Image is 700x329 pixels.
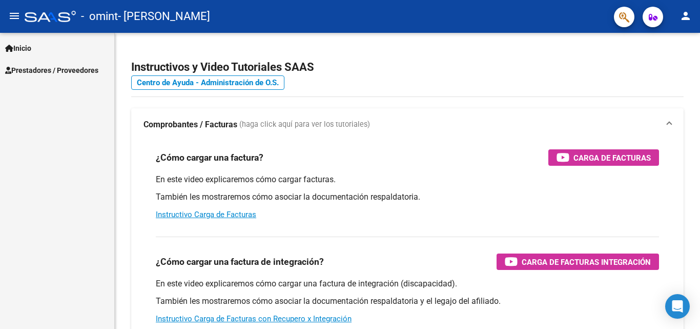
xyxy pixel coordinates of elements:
[131,75,284,90] a: Centro de Ayuda - Administración de O.S.
[156,150,263,165] h3: ¿Cómo cargar una factura?
[131,57,684,77] h2: Instructivos y Video Tutoriales SAAS
[665,294,690,319] div: Open Intercom Messenger
[680,10,692,22] mat-icon: person
[156,210,256,219] a: Instructivo Carga de Facturas
[156,314,352,323] a: Instructivo Carga de Facturas con Recupero x Integración
[497,254,659,270] button: Carga de Facturas Integración
[118,5,210,28] span: - [PERSON_NAME]
[548,149,659,166] button: Carga de Facturas
[156,174,659,185] p: En este video explicaremos cómo cargar facturas.
[156,278,659,289] p: En este video explicaremos cómo cargar una factura de integración (discapacidad).
[8,10,20,22] mat-icon: menu
[156,296,659,307] p: También les mostraremos cómo asociar la documentación respaldatoria y el legajo del afiliado.
[156,255,324,269] h3: ¿Cómo cargar una factura de integración?
[5,43,31,54] span: Inicio
[131,108,684,141] mat-expansion-panel-header: Comprobantes / Facturas (haga click aquí para ver los tutoriales)
[81,5,118,28] span: - omint
[239,119,370,130] span: (haga click aquí para ver los tutoriales)
[156,191,659,203] p: También les mostraremos cómo asociar la documentación respaldatoria.
[5,65,98,76] span: Prestadores / Proveedores
[522,256,651,268] span: Carga de Facturas Integración
[143,119,237,130] strong: Comprobantes / Facturas
[573,151,651,164] span: Carga de Facturas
